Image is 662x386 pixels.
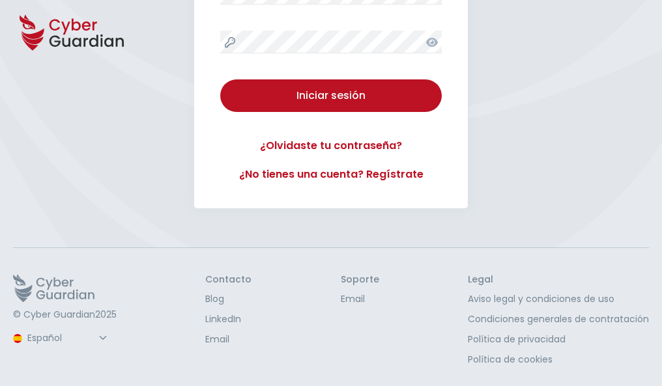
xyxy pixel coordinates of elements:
a: Condiciones generales de contratación [468,312,649,326]
p: © Cyber Guardian 2025 [13,309,117,321]
a: Política de cookies [468,353,649,366]
a: ¿No tienes una cuenta? Regístrate [220,167,442,182]
a: LinkedIn [205,312,252,326]
button: Iniciar sesión [220,79,442,112]
h3: Soporte [341,274,379,286]
a: ¿Olvidaste tu contraseña? [220,138,442,154]
a: Política de privacidad [468,333,649,346]
h3: Contacto [205,274,252,286]
div: Iniciar sesión [230,88,432,103]
a: Email [341,292,379,306]
a: Blog [205,292,252,306]
img: region-logo [13,334,22,343]
a: Email [205,333,252,346]
h3: Legal [468,274,649,286]
a: Aviso legal y condiciones de uso [468,292,649,306]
